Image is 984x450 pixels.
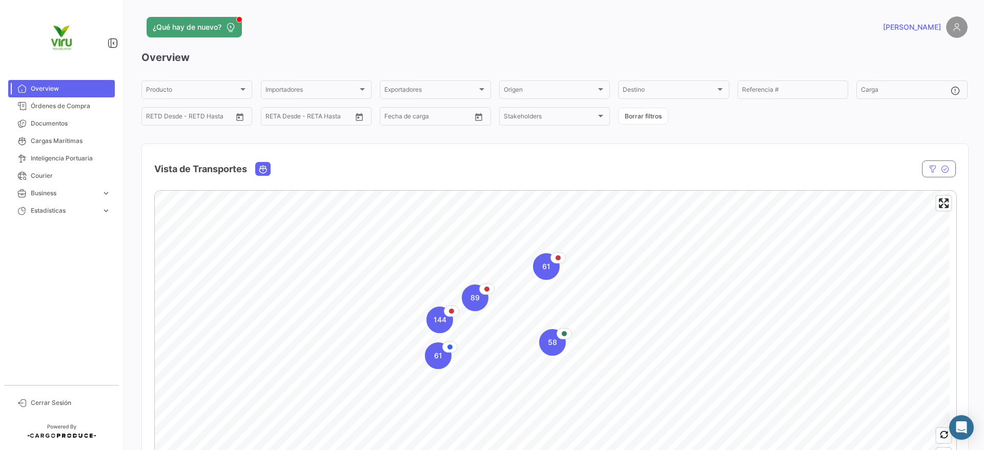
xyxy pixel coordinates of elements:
[504,114,596,121] span: Stakeholders
[883,22,941,32] span: [PERSON_NAME]
[291,114,332,121] input: Hasta
[539,329,566,356] div: Map marker
[504,88,596,95] span: Origen
[31,119,111,128] span: Documentos
[384,114,403,121] input: Desde
[949,415,974,440] div: Abrir Intercom Messenger
[623,88,715,95] span: Destino
[434,351,442,361] span: 61
[141,50,968,65] h3: Overview
[31,189,97,198] span: Business
[8,115,115,132] a: Documentos
[462,284,488,311] div: Map marker
[101,206,111,215] span: expand_more
[36,12,87,64] img: viru.png
[618,108,668,125] button: Borrar filtros
[471,109,486,125] button: Open calendar
[101,189,111,198] span: expand_more
[410,114,451,121] input: Hasta
[146,88,238,95] span: Producto
[265,88,358,95] span: Importadores
[31,206,97,215] span: Estadísticas
[470,293,480,303] span: 89
[936,196,951,211] button: Enter fullscreen
[548,337,557,347] span: 58
[8,167,115,185] a: Courier
[232,109,248,125] button: Open calendar
[434,315,446,325] span: 144
[8,150,115,167] a: Inteligencia Portuaria
[8,132,115,150] a: Cargas Marítimas
[384,88,477,95] span: Exportadores
[542,261,550,272] span: 61
[31,84,111,93] span: Overview
[425,342,452,369] div: Map marker
[154,162,247,176] h4: Vista de Transportes
[153,22,221,32] span: ¿Qué hay de nuevo?
[352,109,367,125] button: Open calendar
[946,16,968,38] img: placeholder-user.png
[31,398,111,407] span: Cerrar Sesión
[146,114,165,121] input: Desde
[172,114,213,121] input: Hasta
[256,162,270,175] button: Ocean
[31,171,111,180] span: Courier
[426,306,453,333] div: Map marker
[31,154,111,163] span: Inteligencia Portuaria
[31,101,111,111] span: Órdenes de Compra
[31,136,111,146] span: Cargas Marítimas
[147,17,242,37] button: ¿Qué hay de nuevo?
[265,114,284,121] input: Desde
[8,97,115,115] a: Órdenes de Compra
[8,80,115,97] a: Overview
[533,253,560,280] div: Map marker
